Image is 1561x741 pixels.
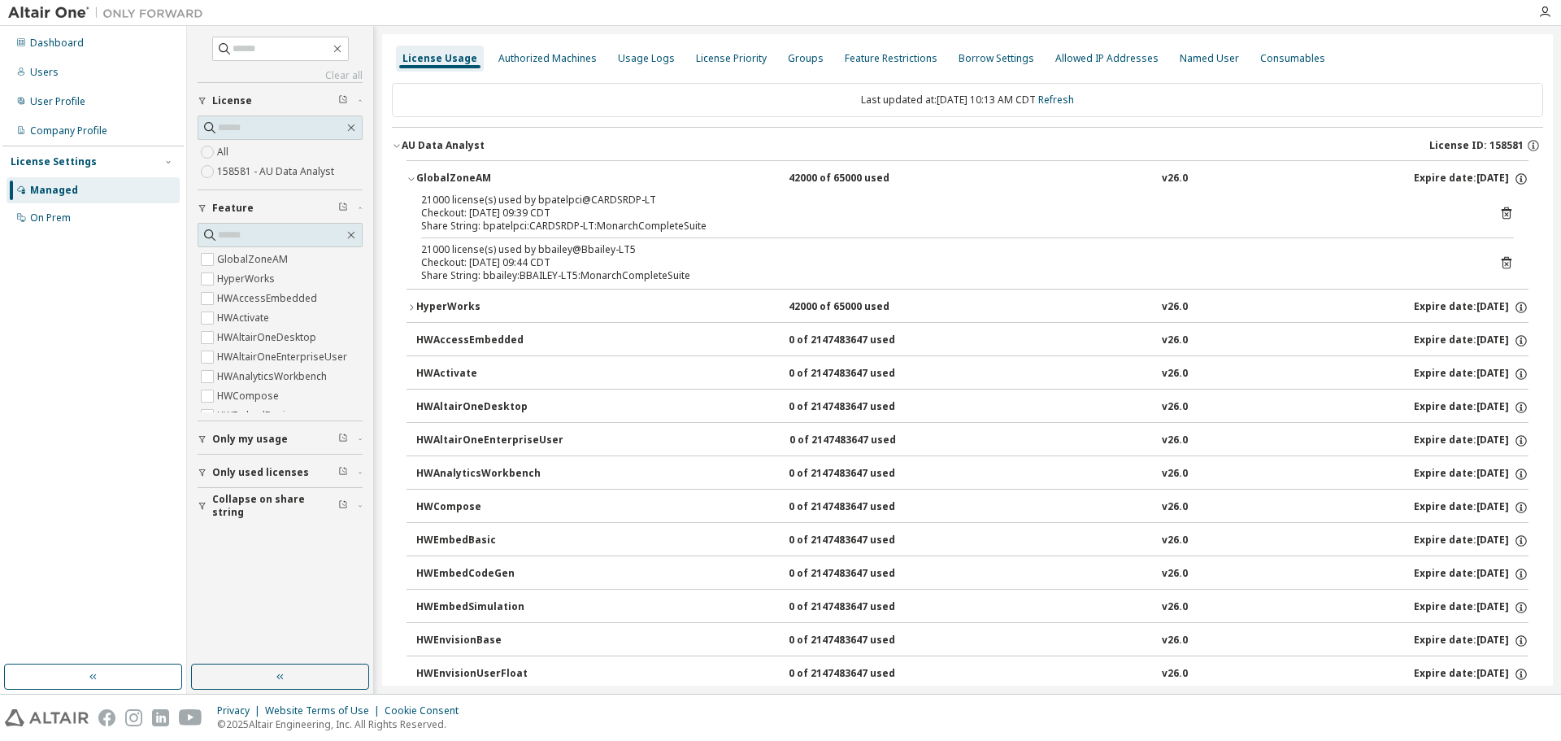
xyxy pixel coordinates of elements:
div: v26.0 [1162,367,1188,381]
div: v26.0 [1162,634,1188,648]
div: License Priority [696,52,767,65]
div: 42000 of 65000 used [789,300,935,315]
button: License [198,83,363,119]
span: Only used licenses [212,466,309,479]
div: 0 of 2147483647 used [789,534,935,548]
button: HWCompose0 of 2147483647 usedv26.0Expire date:[DATE] [416,490,1528,525]
div: v26.0 [1162,600,1188,615]
div: HWEnvisionUserFloat [416,667,563,682]
div: Expire date: [DATE] [1414,567,1528,582]
div: Usage Logs [618,52,675,65]
div: Share String: bbailey:BBAILEY-LT5:MonarchCompleteSuite [421,269,1475,282]
div: Dashboard [30,37,84,50]
div: HWAltairOneDesktop [416,400,563,415]
button: HWAccessEmbedded0 of 2147483647 usedv26.0Expire date:[DATE] [416,323,1528,359]
span: License [212,94,252,107]
button: HWEnvisionBase0 of 2147483647 usedv26.0Expire date:[DATE] [416,623,1528,659]
span: Clear filter [338,499,348,512]
div: License Settings [11,155,97,168]
img: altair_logo.svg [5,709,89,726]
label: 158581 - AU Data Analyst [217,162,337,181]
div: HWEnvisionBase [416,634,563,648]
button: Feature [198,190,363,226]
div: HWEmbedCodeGen [416,567,563,582]
div: HWActivate [416,367,563,381]
span: Clear filter [338,94,348,107]
button: HWAltairOneEnterpriseUser0 of 2147483647 usedv26.0Expire date:[DATE] [416,423,1528,459]
label: HWCompose [217,386,282,406]
div: Expire date: [DATE] [1414,500,1528,515]
div: v26.0 [1162,400,1188,415]
img: instagram.svg [125,709,142,726]
div: v26.0 [1162,667,1188,682]
div: HyperWorks [416,300,563,315]
button: HyperWorks42000 of 65000 usedv26.0Expire date:[DATE] [407,290,1528,325]
div: Last updated at: [DATE] 10:13 AM CDT [392,83,1543,117]
button: Collapse on share string [198,488,363,524]
div: Allowed IP Addresses [1055,52,1159,65]
div: v26.0 [1162,333,1188,348]
div: Expire date: [DATE] [1414,434,1528,448]
img: facebook.svg [98,709,115,726]
div: Expire date: [DATE] [1414,600,1528,615]
span: Clear filter [338,433,348,446]
div: Website Terms of Use [265,704,385,717]
div: Share String: bpatelpci:CARDSRDP-LT:MonarchCompleteSuite [421,220,1475,233]
img: youtube.svg [179,709,202,726]
div: Expire date: [DATE] [1414,467,1528,482]
div: Privacy [217,704,265,717]
div: Consumables [1260,52,1325,65]
div: 0 of 2147483647 used [789,567,935,582]
div: Borrow Settings [959,52,1034,65]
div: License Usage [402,52,477,65]
div: Expire date: [DATE] [1414,367,1528,381]
span: License ID: 158581 [1429,139,1524,152]
label: All [217,142,232,162]
div: On Prem [30,211,71,224]
img: linkedin.svg [152,709,169,726]
div: GlobalZoneAM [416,172,563,186]
div: Expire date: [DATE] [1414,333,1528,348]
button: HWEmbedCodeGen0 of 2147483647 usedv26.0Expire date:[DATE] [416,556,1528,592]
div: HWAccessEmbedded [416,333,563,348]
div: 0 of 2147483647 used [789,634,935,648]
img: Altair One [8,5,211,21]
div: Expire date: [DATE] [1414,400,1528,415]
div: 0 of 2147483647 used [789,500,935,515]
button: HWEmbedBasic0 of 2147483647 usedv26.0Expire date:[DATE] [416,523,1528,559]
div: 0 of 2147483647 used [789,667,935,682]
button: HWEnvisionUserFloat0 of 2147483647 usedv26.0Expire date:[DATE] [416,656,1528,692]
div: Authorized Machines [498,52,597,65]
div: Expire date: [DATE] [1414,300,1528,315]
div: v26.0 [1162,467,1188,482]
div: Named User [1180,52,1239,65]
div: HWCompose [416,500,563,515]
span: Only my usage [212,433,288,446]
button: HWAnalyticsWorkbench0 of 2147483647 usedv26.0Expire date:[DATE] [416,456,1528,492]
div: v26.0 [1162,172,1188,186]
p: © 2025 Altair Engineering, Inc. All Rights Reserved. [217,717,468,731]
button: HWEmbedSimulation0 of 2147483647 usedv26.0Expire date:[DATE] [416,590,1528,625]
button: HWAltairOneDesktop0 of 2147483647 usedv26.0Expire date:[DATE] [416,390,1528,425]
label: HWAccessEmbedded [217,289,320,308]
div: v26.0 [1162,500,1188,515]
div: 0 of 2147483647 used [789,367,935,381]
div: Users [30,66,59,79]
div: Checkout: [DATE] 09:44 CDT [421,256,1475,269]
button: GlobalZoneAM42000 of 65000 usedv26.0Expire date:[DATE] [407,161,1528,197]
div: v26.0 [1162,434,1188,448]
div: Expire date: [DATE] [1414,534,1528,548]
div: Checkout: [DATE] 09:39 CDT [421,207,1475,220]
div: 0 of 2147483647 used [789,600,935,615]
div: 0 of 2147483647 used [789,400,935,415]
div: 0 of 2147483647 used [789,434,936,448]
span: Clear filter [338,466,348,479]
div: User Profile [30,95,85,108]
div: 0 of 2147483647 used [789,333,935,348]
div: Company Profile [30,124,107,137]
div: Managed [30,184,78,197]
button: HWActivate0 of 2147483647 usedv26.0Expire date:[DATE] [416,356,1528,392]
label: HyperWorks [217,269,278,289]
label: HWAltairOneDesktop [217,328,320,347]
div: v26.0 [1162,300,1188,315]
